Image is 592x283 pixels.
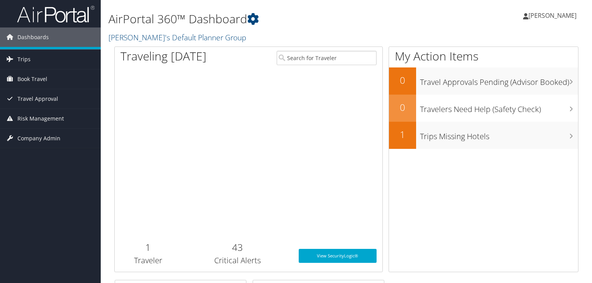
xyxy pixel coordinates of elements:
h2: 1 [389,128,416,141]
span: Dashboards [17,28,49,47]
h2: 0 [389,74,416,87]
span: Company Admin [17,129,60,148]
a: 0Travel Approvals Pending (Advisor Booked) [389,67,578,95]
h3: Trips Missing Hotels [420,127,578,142]
span: Trips [17,50,31,69]
h3: Traveler [120,255,176,266]
a: View SecurityLogic® [299,249,376,263]
span: Book Travel [17,69,47,89]
a: 1Trips Missing Hotels [389,122,578,149]
h1: AirPortal 360™ Dashboard [108,11,426,27]
h2: 1 [120,241,176,254]
span: Risk Management [17,109,64,128]
a: [PERSON_NAME] [523,4,584,27]
a: 0Travelers Need Help (Safety Check) [389,95,578,122]
h2: 0 [389,101,416,114]
h3: Critical Alerts [188,255,287,266]
h1: My Action Items [389,48,578,64]
a: [PERSON_NAME]'s Default Planner Group [108,32,248,43]
img: airportal-logo.png [17,5,95,23]
h3: Travel Approvals Pending (Advisor Booked) [420,73,578,88]
h3: Travelers Need Help (Safety Check) [420,100,578,115]
input: Search for Traveler [277,51,377,65]
h1: Traveling [DATE] [120,48,207,64]
h2: 43 [188,241,287,254]
span: Travel Approval [17,89,58,109]
span: [PERSON_NAME] [528,11,577,20]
